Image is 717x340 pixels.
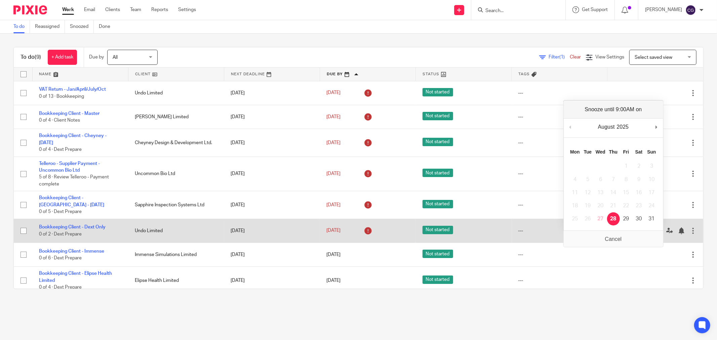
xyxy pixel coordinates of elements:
a: Team [130,6,141,13]
abbr: Monday [570,149,580,155]
div: August [597,122,616,132]
button: 30 [633,212,645,225]
span: Not started [423,138,453,146]
span: Not started [423,250,453,258]
td: [DATE] [224,243,320,266]
a: Bookkeeping Client - [GEOGRAPHIC_DATA] - [DATE] [39,196,104,207]
span: [DATE] [326,91,341,95]
span: 0 of 4 · Client Notes [39,118,80,123]
img: svg%3E [685,5,696,15]
abbr: Thursday [609,149,618,155]
a: Bookkeeping Client - Cheyney - [DATE] [39,133,107,145]
span: (1) [559,55,565,59]
a: Email [84,6,95,13]
abbr: Tuesday [584,149,592,155]
input: Search [485,8,545,14]
button: 28 [607,212,620,225]
span: Get Support [582,7,608,12]
div: --- [518,139,601,146]
span: 0 of 4 · Dext Prepare [39,285,82,290]
abbr: Sunday [647,149,656,155]
span: [DATE] [326,252,341,257]
span: 0 of 6 · Dext Prepare [39,256,82,260]
button: 29 [620,212,633,225]
td: Uncommon Bio Ltd [128,157,224,191]
span: [DATE] [326,171,341,176]
button: Previous Month [567,122,574,132]
abbr: Wednesday [596,149,605,155]
a: Snoozed [70,20,94,33]
td: Elipse Health Limited [128,267,224,294]
button: 31 [645,212,658,225]
span: 0 of 5 · Dext Prepare [39,209,82,214]
td: Sapphire Inspection Systems Ltd [128,191,224,219]
a: Clients [105,6,120,13]
button: Next Month [653,122,660,132]
span: [DATE] [326,115,341,119]
td: [DATE] [224,81,320,105]
h1: To do [21,54,41,61]
span: Not started [423,88,453,96]
span: 0 of 2 · Dext Prepare [39,232,82,237]
div: --- [518,202,601,208]
td: Cheyney Design & Development Ltd. [128,129,224,157]
a: Done [99,20,115,33]
abbr: Friday [623,149,629,155]
span: [DATE] [326,203,341,207]
a: Work [62,6,74,13]
a: Bookkeeping Client - Dext Only [39,225,106,229]
td: [DATE] [224,219,320,243]
a: Bookkeeping Client - Master [39,111,99,116]
span: Tags [518,72,530,76]
div: --- [518,170,601,177]
p: [PERSON_NAME] [645,6,682,13]
td: Undo Limited [128,219,224,243]
span: View Settings [595,55,624,59]
a: Clear [570,55,581,59]
td: [DATE] [224,157,320,191]
a: To do [13,20,30,33]
span: 0 of 4 · Dext Prepare [39,147,82,152]
img: Pixie [13,5,47,14]
div: --- [518,251,601,258]
div: --- [518,227,601,234]
a: + Add task [48,50,77,65]
p: Due by [89,54,104,60]
span: Not started [423,112,453,120]
td: [DATE] [224,105,320,129]
a: Bookkeeping Client - Elipse Health Limited [39,271,112,283]
span: Filter [549,55,570,59]
td: Undo Limited [128,81,224,105]
a: Bookkeeping Client - Immense [39,249,104,254]
span: [DATE] [326,140,341,145]
span: Not started [423,200,453,208]
span: Select saved view [635,55,672,60]
td: [DATE] [224,129,320,157]
td: Immense Simulations Limited [128,243,224,266]
a: Reassigned [35,20,65,33]
span: 0 of 13 · Bookkeeping [39,94,84,99]
span: [DATE] [326,278,341,283]
a: Reports [151,6,168,13]
span: 5 of 8 · Review Telleroo - Payment complete [39,175,109,186]
span: (9) [35,54,41,60]
div: --- [518,277,601,284]
td: [DATE] [224,267,320,294]
abbr: Saturday [635,149,643,155]
span: Not started [423,226,453,234]
span: [DATE] [326,228,341,233]
div: --- [518,114,601,120]
div: 2025 [616,122,630,132]
span: Not started [423,169,453,177]
span: Not started [423,275,453,284]
td: [PERSON_NAME] Limited [128,105,224,129]
a: VAT Return - Jan/April/July/Oct [39,87,106,92]
div: --- [518,90,601,96]
a: Telleroo - Supplier Payment - Uncommon Bio Ltd [39,161,100,173]
td: [DATE] [224,191,320,219]
a: Settings [178,6,196,13]
span: All [113,55,118,60]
